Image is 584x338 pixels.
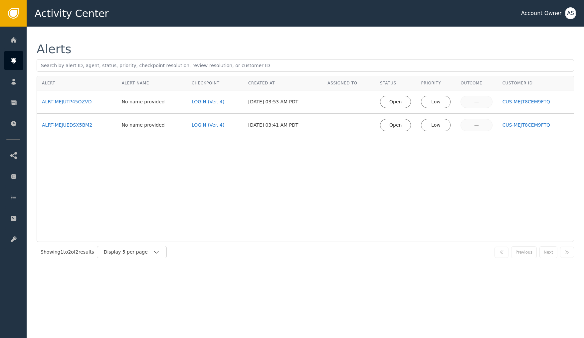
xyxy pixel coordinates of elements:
[502,80,569,86] div: Customer ID
[37,59,574,72] input: Search by alert ID, agent, status, priority, checkpoint resolution, review resolution, or custome...
[327,80,370,86] div: Assigned To
[465,98,488,105] div: —
[384,98,407,105] div: Open
[42,122,112,129] a: ALRT-MEJUEDSX5BM2
[425,98,446,105] div: Low
[502,98,569,105] a: CUS-MEJT8CEM9FTQ
[97,246,167,258] button: Display 5 per page
[425,122,446,129] div: Low
[41,249,94,256] div: Showing 1 to 2 of 2 results
[521,9,562,17] div: Account Owner
[122,98,182,105] div: No name provided
[104,249,153,256] div: Display 5 per page
[384,122,407,129] div: Open
[248,80,318,86] div: Created At
[243,90,323,114] td: [DATE] 03:53 AM PDT
[42,98,112,105] a: ALRT-MEJUTP45OZVD
[502,122,569,129] a: CUS-MEJT8CEM9FTQ
[243,114,323,137] td: [DATE] 03:41 AM PDT
[35,6,109,21] span: Activity Center
[192,122,238,129] a: LOGIN (Ver. 4)
[465,122,488,129] div: —
[380,80,411,86] div: Status
[122,80,182,86] div: Alert Name
[122,122,182,129] div: No name provided
[37,43,71,55] div: Alerts
[565,7,576,19] button: AS
[42,80,112,86] div: Alert
[192,98,238,105] a: LOGIN (Ver. 4)
[421,80,451,86] div: Priority
[461,80,492,86] div: Outcome
[192,80,238,86] div: Checkpoint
